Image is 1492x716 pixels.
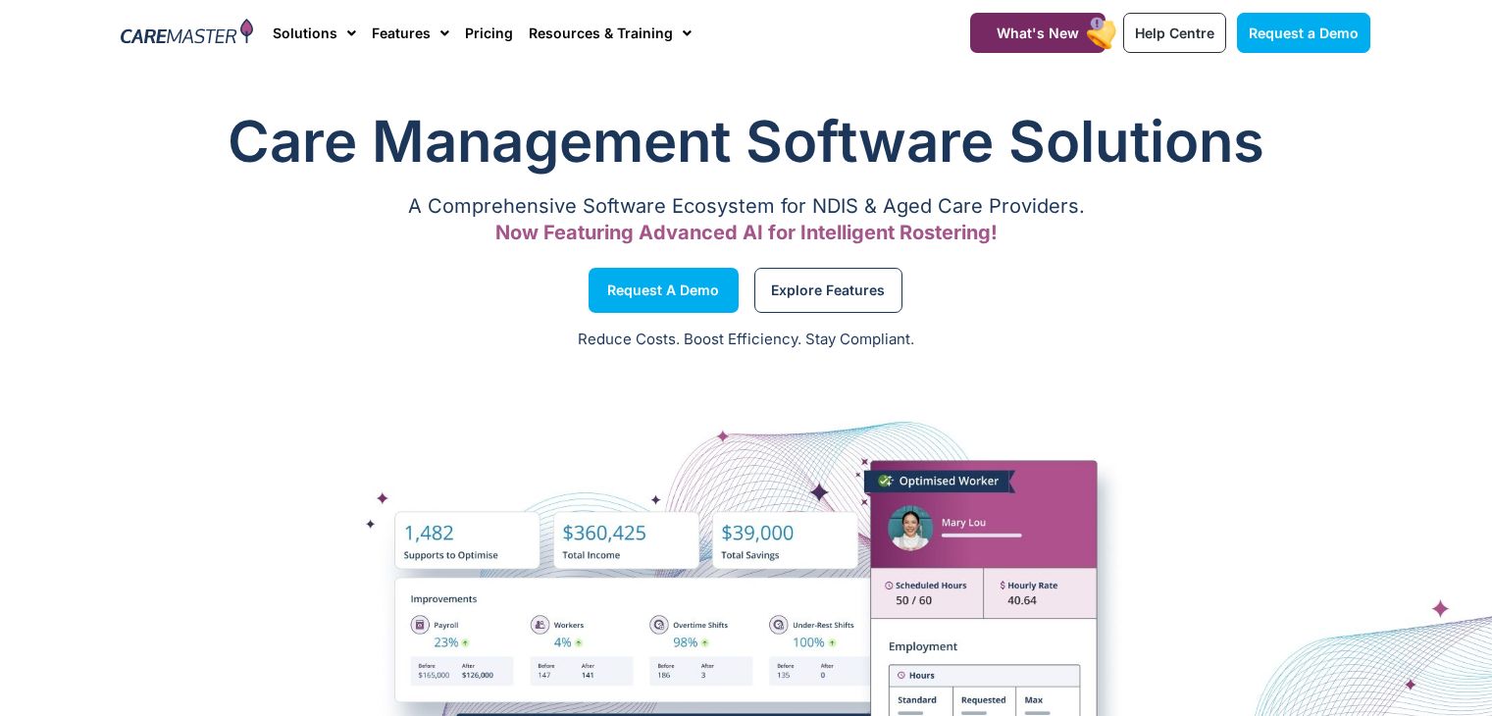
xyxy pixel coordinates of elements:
p: A Comprehensive Software Ecosystem for NDIS & Aged Care Providers. [122,200,1371,213]
a: Request a Demo [589,268,739,313]
span: Request a Demo [607,285,719,295]
h1: Care Management Software Solutions [122,102,1371,180]
a: What's New [970,13,1106,53]
p: Reduce Costs. Boost Efficiency. Stay Compliant. [12,329,1480,351]
a: Help Centre [1123,13,1226,53]
span: What's New [997,25,1079,41]
span: Explore Features [771,285,885,295]
span: Help Centre [1135,25,1214,41]
a: Request a Demo [1237,13,1370,53]
span: Request a Demo [1249,25,1359,41]
a: Explore Features [754,268,902,313]
img: CareMaster Logo [121,19,253,48]
span: Now Featuring Advanced AI for Intelligent Rostering! [495,221,998,244]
